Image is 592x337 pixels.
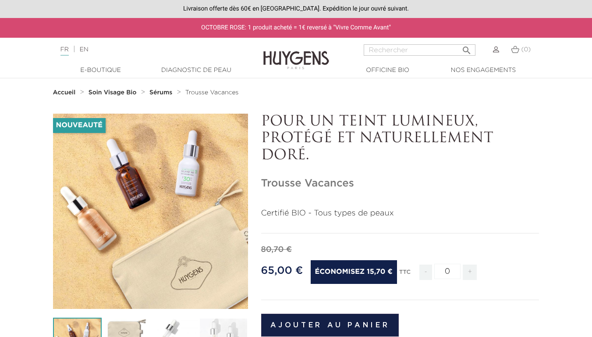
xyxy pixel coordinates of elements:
span: Économisez 15,70 € [311,260,397,284]
a: Diagnostic de peau [152,66,240,75]
p: Certifié BIO - Tous types de peaux [261,208,539,219]
h1: Trousse Vacances [261,177,539,190]
a: Sérums [149,89,174,96]
li: Nouveauté [53,118,106,133]
span: + [463,265,477,280]
a: Soin Visage Bio [89,89,139,96]
button: Ajouter au panier [261,314,399,337]
a: EN [79,47,88,53]
a: E-Boutique [57,66,145,75]
a: Officine Bio [344,66,432,75]
strong: Soin Visage Bio [89,90,137,96]
a: Trousse Vacances [185,89,239,96]
div: | [56,44,240,55]
input: Rechercher [364,44,475,56]
span: (0) [521,47,531,53]
span: 65,00 € [261,265,303,276]
input: Quantité [434,264,461,279]
a: FR [60,47,69,56]
p: POUR UN TEINT LUMINEUX, PROTÉGÉ ET NATURELLEMENT DORÉ. [261,114,539,164]
a: Accueil [53,89,78,96]
img: Huygens [263,37,329,71]
span: 80,70 € [261,246,292,254]
strong: Accueil [53,90,76,96]
i:  [461,43,472,53]
div: TTC [399,263,411,287]
strong: Sérums [149,90,172,96]
span: - [419,265,432,280]
a: Nos engagements [440,66,527,75]
button:  [459,42,475,54]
